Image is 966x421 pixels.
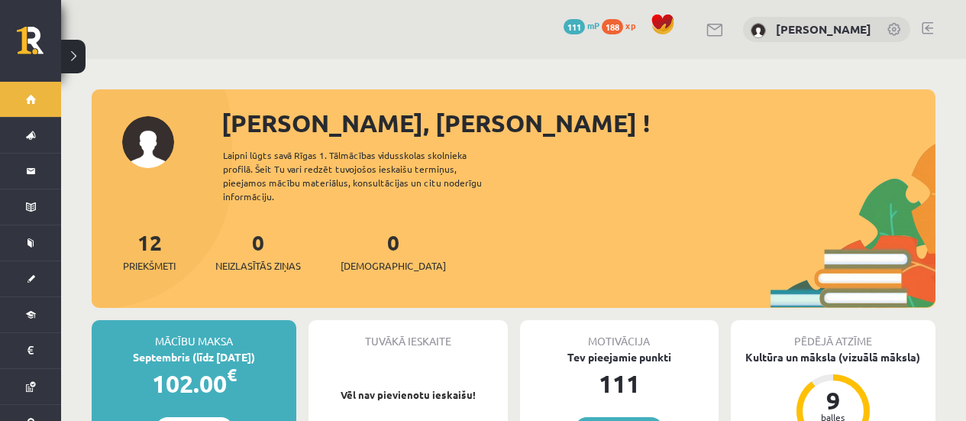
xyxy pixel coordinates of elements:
[309,320,507,349] div: Tuvākā ieskaite
[221,105,935,141] div: [PERSON_NAME], [PERSON_NAME] !
[341,228,446,274] a: 0[DEMOGRAPHIC_DATA]
[751,23,766,38] img: Paula Lilū Deksne
[520,349,719,365] div: Tev pieejamie punkti
[92,365,296,402] div: 102.00
[810,388,856,413] div: 9
[227,364,237,386] span: €
[776,21,871,37] a: [PERSON_NAME]
[92,320,296,349] div: Mācību maksa
[520,320,719,349] div: Motivācija
[123,228,176,274] a: 12Priekšmeti
[564,19,599,31] a: 111 mP
[731,320,935,349] div: Pēdējā atzīme
[625,19,635,31] span: xp
[223,148,509,203] div: Laipni lūgts savā Rīgas 1. Tālmācības vidusskolas skolnieka profilā. Šeit Tu vari redzēt tuvojošo...
[731,349,935,365] div: Kultūra un māksla (vizuālā māksla)
[520,365,719,402] div: 111
[341,258,446,274] span: [DEMOGRAPHIC_DATA]
[17,27,61,65] a: Rīgas 1. Tālmācības vidusskola
[587,19,599,31] span: mP
[602,19,623,34] span: 188
[564,19,585,34] span: 111
[123,258,176,274] span: Priekšmeti
[602,19,643,31] a: 188 xp
[316,387,499,403] p: Vēl nav pievienotu ieskaišu!
[215,258,301,274] span: Neizlasītās ziņas
[92,349,296,365] div: Septembris (līdz [DATE])
[215,228,301,274] a: 0Neizlasītās ziņas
